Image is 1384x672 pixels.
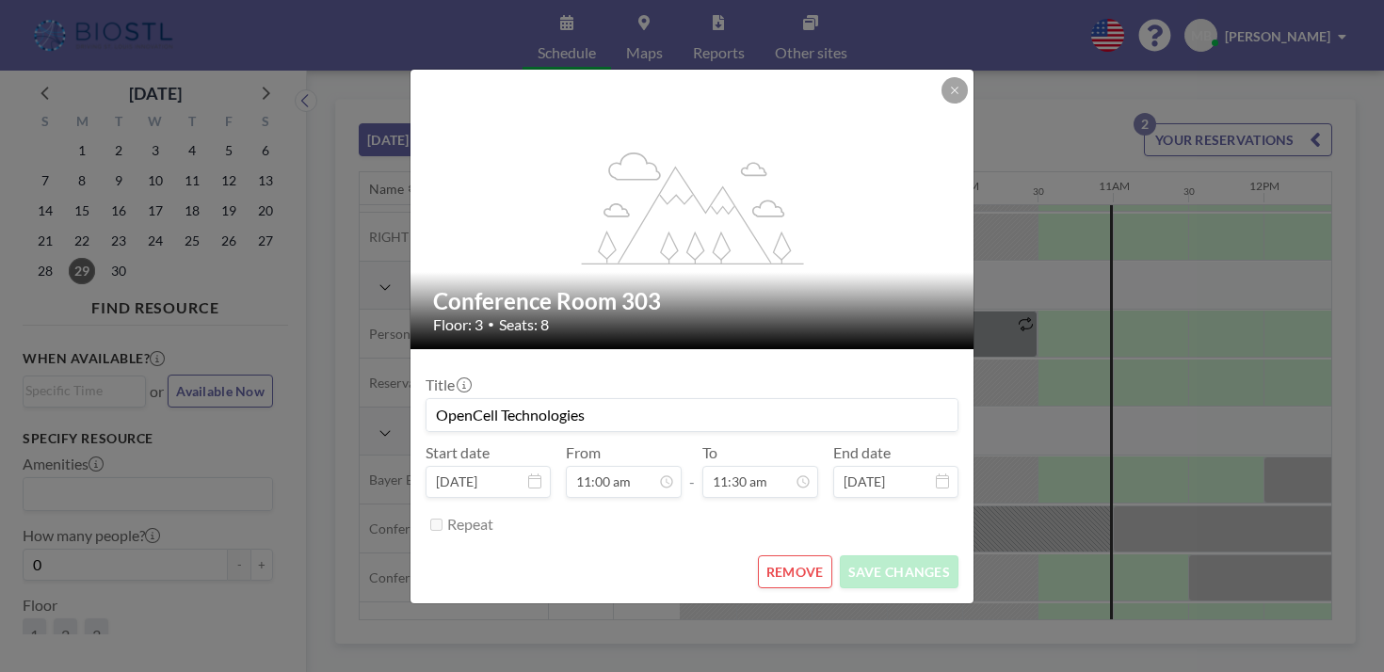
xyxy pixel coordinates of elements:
[433,315,483,334] span: Floor: 3
[488,317,494,331] span: •
[447,515,493,534] label: Repeat
[689,450,695,491] span: -
[702,443,717,462] label: To
[582,151,804,264] g: flex-grow: 1.2;
[566,443,601,462] label: From
[426,443,490,462] label: Start date
[426,376,470,394] label: Title
[499,315,549,334] span: Seats: 8
[840,555,958,588] button: SAVE CHANGES
[433,287,953,315] h2: Conference Room 303
[758,555,832,588] button: REMOVE
[833,443,891,462] label: End date
[426,399,958,431] input: (No title)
